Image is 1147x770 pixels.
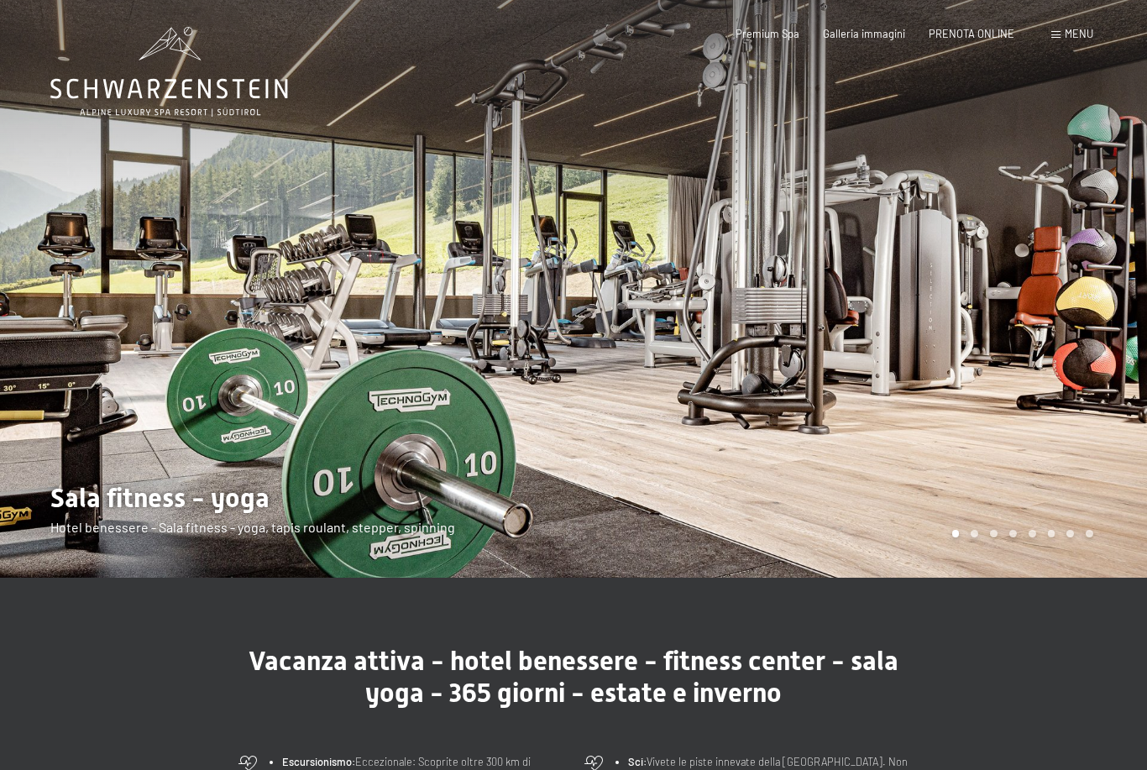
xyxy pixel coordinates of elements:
div: Carousel Page 3 [990,530,998,537]
div: Carousel Page 4 [1009,530,1017,537]
div: Carousel Page 6 [1048,530,1055,537]
a: Premium Spa [736,27,799,40]
div: Carousel Page 7 [1066,530,1074,537]
div: Carousel Page 8 [1086,530,1093,537]
div: Carousel Page 5 [1029,530,1036,537]
span: Menu [1065,27,1093,40]
a: PRENOTA ONLINE [929,27,1014,40]
strong: Escursionismo: [282,755,355,768]
a: Galleria immagini [823,27,905,40]
div: Carousel Pagination [946,530,1093,537]
div: Carousel Page 2 [971,530,978,537]
strong: Sci: [628,755,647,768]
div: Carousel Page 1 (Current Slide) [952,530,960,537]
span: Vacanza attiva - hotel benessere - fitness center - sala yoga - 365 giorni - estate e inverno [249,645,898,709]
